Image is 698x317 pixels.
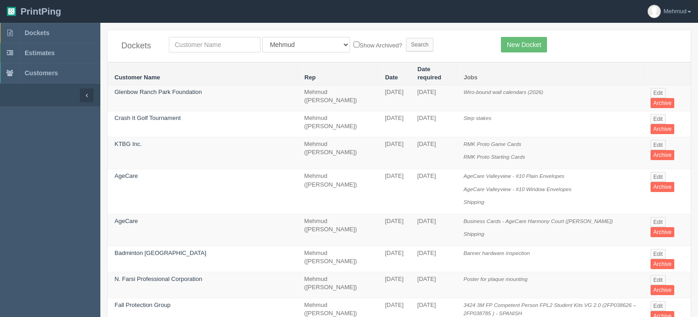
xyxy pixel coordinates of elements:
[464,302,636,317] i: 3424 3M FP Competent Person FPL2 Student Kits VG 2.0 (2FP038626 – 2FP038785 ) - SPANISH
[411,85,457,111] td: [DATE]
[651,259,674,269] a: Archive
[115,218,138,224] a: AgeCare
[411,272,457,298] td: [DATE]
[651,285,674,295] a: Archive
[651,275,666,285] a: Edit
[297,169,378,214] td: Mehmud ([PERSON_NAME])
[464,173,564,179] i: AgeCare Valleyview - #10 Plain Envelopes
[378,137,411,169] td: [DATE]
[464,199,484,205] i: Shipping
[411,169,457,214] td: [DATE]
[115,140,142,147] a: KTBG Inc.
[651,124,674,134] a: Archive
[411,246,457,272] td: [DATE]
[25,29,49,36] span: Dockets
[115,88,202,95] a: Glenbow Ranch Park Foundation
[464,186,572,192] i: AgeCare Valleyview - #10 Window Envelopes
[121,42,155,51] h4: Dockets
[354,42,359,47] input: Show Archived?
[297,111,378,137] td: Mehmud ([PERSON_NAME])
[464,276,527,282] i: Poster for plaque mounting
[464,154,525,160] i: RMK Proto Starting Cards
[651,249,666,259] a: Edit
[297,246,378,272] td: Mehmud ([PERSON_NAME])
[651,172,666,182] a: Edit
[378,169,411,214] td: [DATE]
[378,214,411,246] td: [DATE]
[651,88,666,98] a: Edit
[648,5,661,18] img: avatar_default-7531ab5dedf162e01f1e0bb0964e6a185e93c5c22dfe317fb01d7f8cd2b1632c.jpg
[417,66,441,81] a: Date required
[651,301,666,311] a: Edit
[651,114,666,124] a: Edit
[297,214,378,246] td: Mehmud ([PERSON_NAME])
[115,249,206,256] a: Badminton [GEOGRAPHIC_DATA]
[115,114,181,121] a: Crash It Golf Tournament
[464,89,543,95] i: Wiro-bound wall calendars (2026)
[464,250,530,256] i: Banner hardware inspection
[378,246,411,272] td: [DATE]
[115,172,138,179] a: AgeCare
[406,38,433,52] input: Search
[651,217,666,227] a: Edit
[378,85,411,111] td: [DATE]
[25,49,55,57] span: Estimates
[464,115,491,121] i: Step stakes
[651,227,674,237] a: Archive
[25,69,58,77] span: Customers
[411,214,457,246] td: [DATE]
[7,7,16,16] img: logo-3e63b451c926e2ac314895c53de4908e5d424f24456219fb08d385ab2e579770.png
[457,62,644,85] th: Jobs
[115,275,202,282] a: N. Farsi Professional Corporation
[297,137,378,169] td: Mehmud ([PERSON_NAME])
[297,85,378,111] td: Mehmud ([PERSON_NAME])
[378,272,411,298] td: [DATE]
[464,141,521,147] i: RMK Proto Game Cards
[354,40,402,50] label: Show Archived?
[464,231,484,237] i: Shipping
[651,182,674,192] a: Archive
[169,37,260,52] input: Customer Name
[378,111,411,137] td: [DATE]
[115,301,171,308] a: Fall Protection Group
[385,74,398,81] a: Date
[651,150,674,160] a: Archive
[651,98,674,108] a: Archive
[464,218,613,224] i: Business Cards - AgeCare Harmony Court ([PERSON_NAME])
[304,74,316,81] a: Rep
[501,37,547,52] a: New Docket
[651,140,666,150] a: Edit
[297,272,378,298] td: Mehmud ([PERSON_NAME])
[411,137,457,169] td: [DATE]
[115,74,160,81] a: Customer Name
[411,111,457,137] td: [DATE]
